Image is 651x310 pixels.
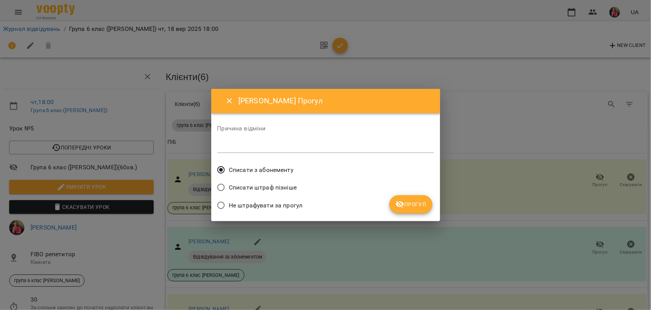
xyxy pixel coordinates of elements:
[389,195,432,214] button: Прогул
[217,125,434,132] label: Причина відміни
[395,200,426,209] span: Прогул
[229,165,293,175] span: Списати з абонементу
[238,95,431,107] h6: [PERSON_NAME] Прогул
[220,92,239,110] button: Close
[229,183,297,192] span: Списати штраф пізніше
[229,201,302,210] span: Не штрафувати за прогул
